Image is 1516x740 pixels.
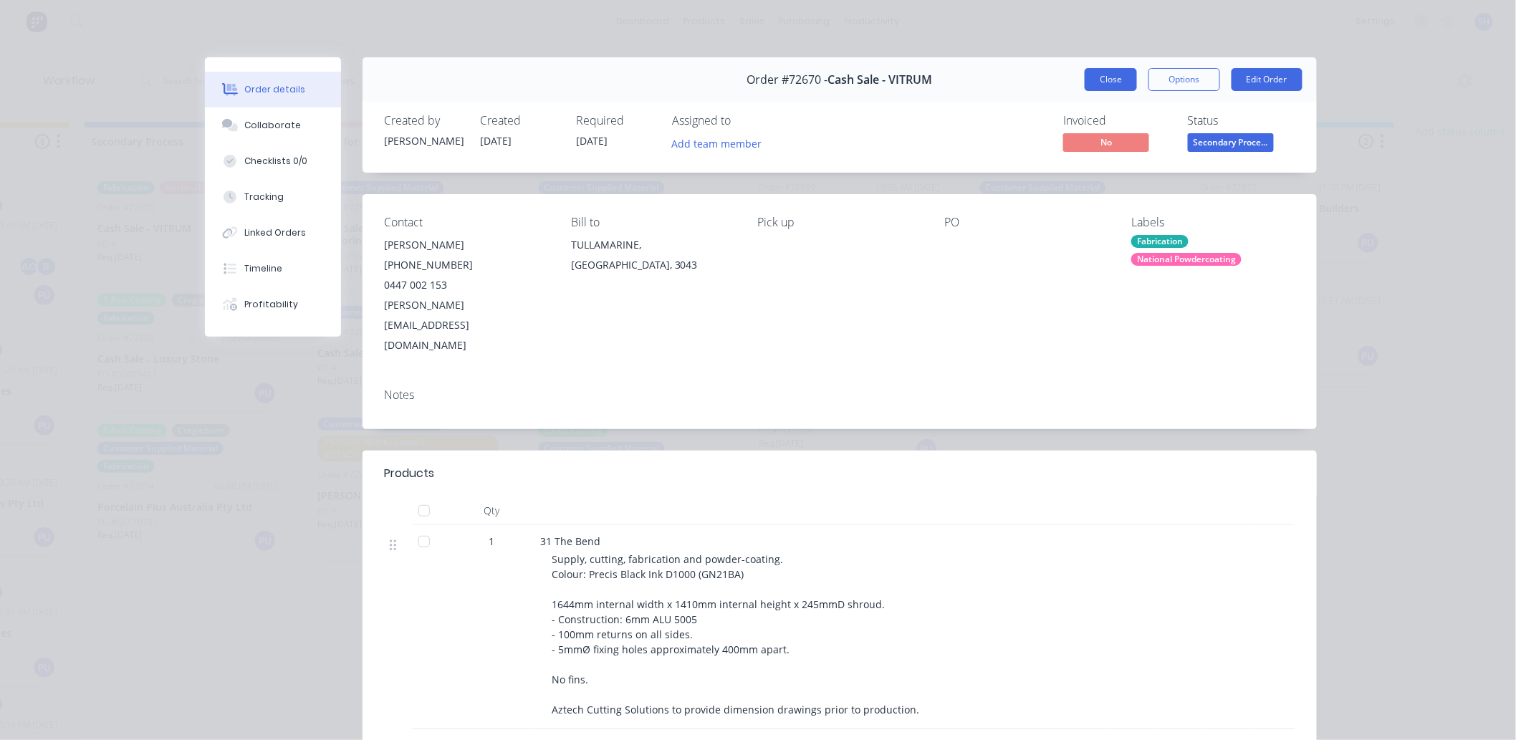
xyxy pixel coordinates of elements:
div: Fabrication [1131,235,1189,248]
div: Qty [448,496,534,525]
div: [PERSON_NAME] [384,235,548,255]
button: Collaborate [205,107,341,143]
div: Contact [384,216,548,229]
button: Profitability [205,287,341,322]
div: Timeline [245,262,283,275]
button: Order details [205,72,341,107]
div: Collaborate [245,119,302,132]
span: 1 [489,534,494,549]
button: Linked Orders [205,215,341,251]
div: [PHONE_NUMBER] [384,255,548,275]
div: 0447 002 153 [384,275,548,295]
div: [PERSON_NAME][PHONE_NUMBER]0447 002 153[PERSON_NAME][EMAIL_ADDRESS][DOMAIN_NAME] [384,235,548,355]
button: Options [1148,68,1220,91]
span: [DATE] [576,134,608,148]
div: Linked Orders [245,226,307,239]
div: Profitability [245,298,299,311]
span: 31 The Bend [540,534,600,548]
div: Order details [245,83,306,96]
span: Supply, cutting, fabrication and powder-coating. Colour: Precis Black Ink D1000 (GN21BA) 1644mm i... [552,552,919,716]
div: Notes [384,388,1295,402]
div: Required [576,114,655,128]
button: Edit Order [1232,68,1302,91]
div: TULLAMARINE, [GEOGRAPHIC_DATA], 3043 [571,235,735,281]
div: Status [1188,114,1295,128]
div: Bill to [571,216,735,229]
button: Tracking [205,179,341,215]
div: Checklists 0/0 [245,155,308,168]
button: Secondary Proce... [1188,133,1274,155]
div: Created by [384,114,463,128]
button: Timeline [205,251,341,287]
div: Created [480,114,559,128]
div: Pick up [758,216,922,229]
span: No [1063,133,1149,151]
span: Secondary Proce... [1188,133,1274,151]
div: [PERSON_NAME] [384,133,463,148]
div: Assigned to [672,114,815,128]
div: Invoiced [1063,114,1171,128]
div: PO [944,216,1108,229]
span: Order #72670 - [747,73,828,87]
div: National Powdercoating [1131,253,1242,266]
div: Labels [1131,216,1295,229]
span: Cash Sale - VITRUM [828,73,933,87]
div: Products [384,465,434,482]
button: Add team member [664,133,769,153]
button: Add team member [672,133,769,153]
div: Tracking [245,191,284,203]
button: Close [1085,68,1137,91]
div: TULLAMARINE, [GEOGRAPHIC_DATA], 3043 [571,235,735,275]
button: Checklists 0/0 [205,143,341,179]
span: [DATE] [480,134,512,148]
div: [PERSON_NAME][EMAIL_ADDRESS][DOMAIN_NAME] [384,295,548,355]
